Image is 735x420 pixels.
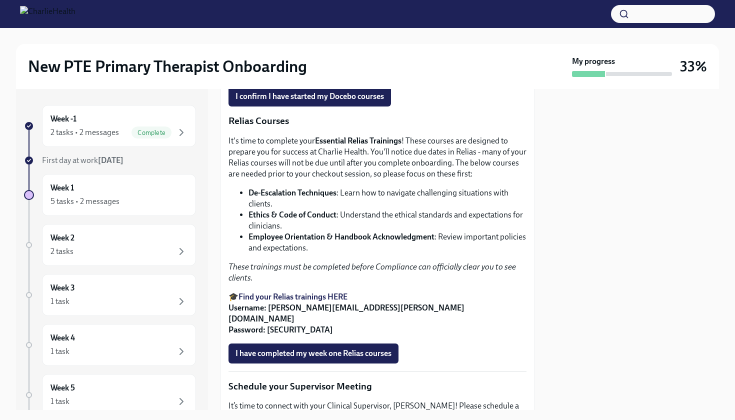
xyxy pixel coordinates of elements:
h6: Week 2 [50,232,74,243]
strong: De-Escalation Techniques [248,188,336,197]
img: CharlieHealth [20,6,75,22]
span: First day at work [42,155,123,165]
button: I have completed my week one Relias courses [228,343,398,363]
strong: [DATE] [98,155,123,165]
p: 🎓 [228,291,526,335]
div: 1 task [50,296,69,307]
div: 2 tasks [50,246,73,257]
a: Week 41 task [24,324,196,366]
a: Week 51 task [24,374,196,416]
a: Week 31 task [24,274,196,316]
div: 1 task [50,396,69,407]
strong: My progress [572,56,615,67]
strong: Employee Orientation & Handbook Acknowledgment [248,232,434,241]
h3: 33% [680,57,707,75]
button: I confirm I have started my Docebo courses [228,86,391,106]
p: Relias Courses [228,114,526,127]
a: Week -12 tasks • 2 messagesComplete [24,105,196,147]
h2: New PTE Primary Therapist Onboarding [28,56,307,76]
p: It's time to complete your ! These courses are designed to prepare you for success at Charlie Hea... [228,135,526,179]
h6: Week -1 [50,113,76,124]
h6: Week 4 [50,332,75,343]
li: : Review important policies and expectations. [248,231,526,253]
h6: Week 5 [50,382,75,393]
h6: Week 1 [50,182,74,193]
h6: Week 3 [50,282,75,293]
li: : Understand the ethical standards and expectations for clinicians. [248,209,526,231]
li: : Learn how to navigate challenging situations with clients. [248,187,526,209]
div: 1 task [50,346,69,357]
em: These trainings must be completed before Compliance can officially clear you to see clients. [228,262,516,282]
a: First day at work[DATE] [24,155,196,166]
strong: Essential Relias Trainings [315,136,401,145]
a: Week 22 tasks [24,224,196,266]
strong: Ethics & Code of Conduct [248,210,336,219]
div: 2 tasks • 2 messages [50,127,119,138]
span: I have completed my week one Relias courses [235,348,391,358]
a: Find your Relias trainings HERE [238,292,347,301]
span: I confirm I have started my Docebo courses [235,91,384,101]
strong: Username: [PERSON_NAME][EMAIL_ADDRESS][PERSON_NAME][DOMAIN_NAME] Password: [SECURITY_DATA] [228,303,464,334]
a: Week 15 tasks • 2 messages [24,174,196,216]
div: 5 tasks • 2 messages [50,196,119,207]
span: Complete [131,129,171,136]
p: Schedule your Supervisor Meeting [228,380,526,393]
